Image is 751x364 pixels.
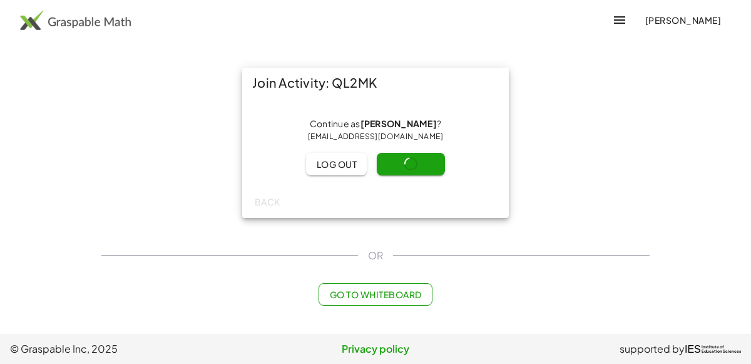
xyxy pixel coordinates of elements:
button: Go to Whiteboard [319,283,432,306]
span: IES [685,343,701,355]
div: Continue as ? [252,118,499,143]
span: Log out [316,159,357,170]
button: [PERSON_NAME] [635,9,731,31]
span: Go to Whiteboard [329,289,421,300]
a: Privacy policy [253,341,497,356]
span: © Graspable Inc, 2025 [10,341,253,356]
strong: [PERSON_NAME] [360,118,437,129]
button: Log out [306,153,367,175]
span: OR [368,248,383,263]
span: Institute of Education Sciences [702,345,741,354]
div: Join Activity: QL2MK [242,68,509,98]
span: supported by [620,341,685,356]
div: [EMAIL_ADDRESS][DOMAIN_NAME] [252,130,499,143]
span: [PERSON_NAME] [645,14,721,26]
a: IESInstitute ofEducation Sciences [685,341,741,356]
